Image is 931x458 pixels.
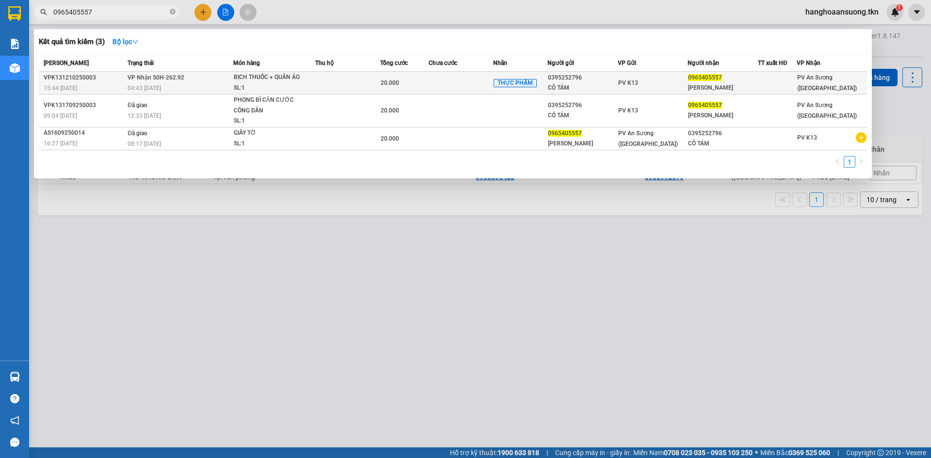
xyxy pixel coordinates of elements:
[835,158,841,164] span: left
[429,60,457,66] span: Chưa cước
[832,156,844,168] button: left
[797,74,857,92] span: PV An Sương ([GEOGRAPHIC_DATA])
[128,112,161,119] span: 12:33 [DATE]
[688,128,757,139] div: 0395252796
[797,102,857,119] span: PV An Sương ([GEOGRAPHIC_DATA])
[234,128,306,139] div: GIẤY TỜ
[5,58,123,72] li: Thảo [PERSON_NAME]
[170,8,176,17] span: close-circle
[44,112,77,119] span: 09:04 [DATE]
[855,156,867,168] button: right
[381,135,399,142] span: 20.000
[10,416,19,425] span: notification
[44,100,125,111] div: VPK131709250003
[856,132,867,143] span: plus-circle
[234,95,306,116] div: PHONG BÌ CĂN CƯỚC CÔNG DÂN
[233,60,260,66] span: Món hàng
[39,37,105,47] h3: Kết quả tìm kiếm ( 3 )
[128,141,161,147] span: 08:17 [DATE]
[858,158,864,164] span: right
[128,102,147,109] span: Đã giao
[234,116,306,126] div: SL: 1
[128,60,154,66] span: Trạng thái
[44,140,77,147] span: 16:27 [DATE]
[10,39,20,49] img: solution-icon
[10,394,19,403] span: question-circle
[758,60,787,66] span: TT xuất HĐ
[53,7,168,17] input: Tìm tên, số ĐT hoặc mã đơn
[548,73,617,83] div: 0395252796
[40,9,47,16] span: search
[128,130,147,137] span: Đã giao
[381,79,399,86] span: 20.000
[5,72,123,85] li: In ngày: 12:56 14/10
[688,60,719,66] span: Người nhận
[548,83,617,93] div: CÔ TÁM
[44,60,89,66] span: [PERSON_NAME]
[494,79,537,88] span: THỰC PHẨM
[170,9,176,15] span: close-circle
[618,60,636,66] span: VP Gửi
[10,372,20,382] img: warehouse-icon
[548,111,617,121] div: CÔ TÁM
[5,5,58,58] img: logo.jpg
[688,102,722,109] span: 0965405557
[618,107,638,114] span: PV K13
[44,85,77,92] span: 15:44 [DATE]
[688,74,722,81] span: 0965405557
[380,60,408,66] span: Tổng cước
[8,6,21,21] img: logo-vxr
[844,157,855,167] a: 1
[618,79,638,86] span: PV K13
[234,139,306,149] div: SL: 1
[381,107,399,114] span: 20.000
[234,83,306,94] div: SL: 1
[105,34,146,49] button: Bộ lọcdown
[315,60,334,66] span: Thu hộ
[44,73,125,83] div: VPK131210250003
[44,128,125,138] div: AS1609250014
[548,130,582,137] span: 0965405557
[688,139,757,149] div: CÔ TÁM
[132,38,139,45] span: down
[234,72,306,83] div: BỊCH THUỐC + QUẦN ÁO
[112,38,139,46] strong: Bộ lọc
[688,83,757,93] div: [PERSON_NAME]
[128,85,161,92] span: 04:43 [DATE]
[618,130,678,147] span: PV An Sương ([GEOGRAPHIC_DATA])
[832,156,844,168] li: Previous Page
[548,100,617,111] div: 0395252796
[493,60,507,66] span: Nhãn
[10,63,20,73] img: warehouse-icon
[797,60,820,66] span: VP Nhận
[548,139,617,149] div: [PERSON_NAME]
[10,438,19,447] span: message
[797,134,817,141] span: PV K13
[844,156,855,168] li: 1
[855,156,867,168] li: Next Page
[688,111,757,121] div: [PERSON_NAME]
[128,74,184,81] span: VP Nhận 50H-262.92
[547,60,574,66] span: Người gửi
